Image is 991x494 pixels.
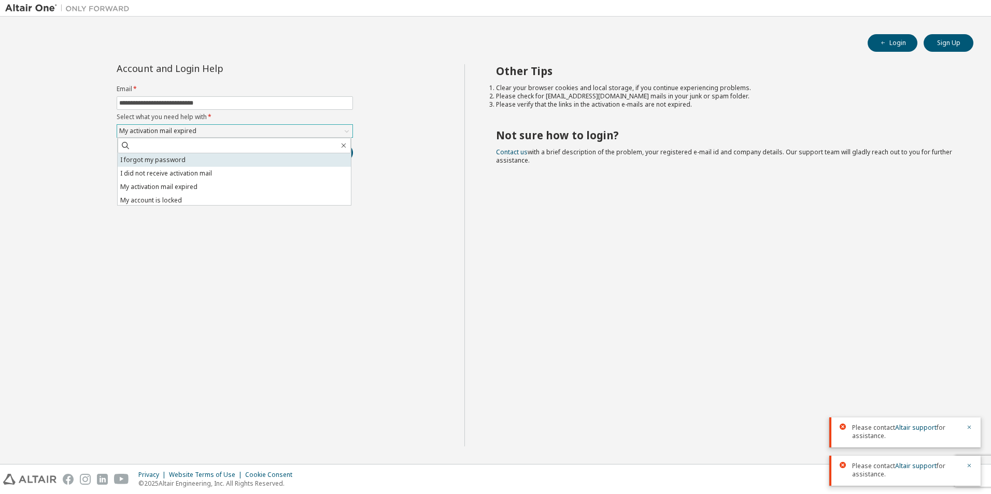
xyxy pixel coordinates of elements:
[114,474,129,485] img: youtube.svg
[868,34,917,52] button: Login
[5,3,135,13] img: Altair One
[80,474,91,485] img: instagram.svg
[496,100,955,109] li: Please verify that the links in the activation e-mails are not expired.
[97,474,108,485] img: linkedin.svg
[496,64,955,78] h2: Other Tips
[245,471,299,479] div: Cookie Consent
[496,148,952,165] span: with a brief description of the problem, your registered e-mail id and company details. Our suppo...
[117,64,306,72] div: Account and Login Help
[118,153,351,167] li: I forgot my password
[63,474,74,485] img: facebook.svg
[496,148,528,156] a: Contact us
[117,125,352,137] div: My activation mail expired
[3,474,56,485] img: altair_logo.svg
[138,471,169,479] div: Privacy
[117,85,353,93] label: Email
[138,479,299,488] p: © 2025 Altair Engineering, Inc. All Rights Reserved.
[118,125,198,137] div: My activation mail expired
[852,424,960,440] span: Please contact for assistance.
[169,471,245,479] div: Website Terms of Use
[496,128,955,142] h2: Not sure how to login?
[496,84,955,92] li: Clear your browser cookies and local storage, if you continue experiencing problems.
[117,113,353,121] label: Select what you need help with
[924,34,973,52] button: Sign Up
[496,92,955,100] li: Please check for [EMAIL_ADDRESS][DOMAIN_NAME] mails in your junk or spam folder.
[852,462,960,478] span: Please contact for assistance.
[895,461,937,470] a: Altair support
[895,423,937,432] a: Altair support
